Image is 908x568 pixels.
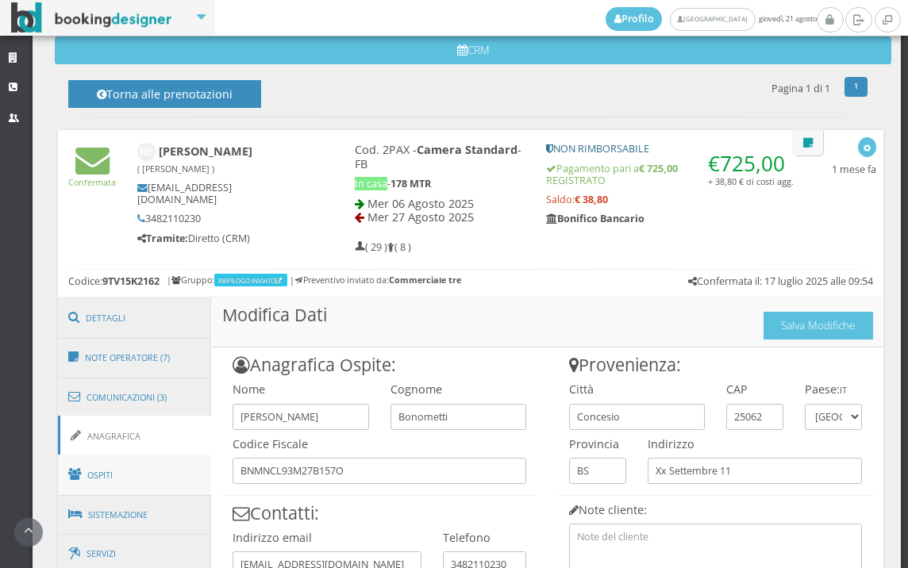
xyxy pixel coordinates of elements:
[720,149,785,178] span: 725,00
[86,87,243,112] h4: Torna alle prenotazioni
[58,416,212,456] a: Anagrafica
[167,275,289,286] h6: | Gruppo:
[546,143,793,155] h5: NON RIMBORSABILE
[606,7,817,31] span: giovedì, 21 agosto
[389,274,461,286] b: Commerciale tre
[102,274,160,288] b: 9TV15K2162
[68,275,160,287] h5: Codice:
[764,312,873,340] button: Salva Modifiche
[670,8,755,31] a: [GEOGRAPHIC_DATA]
[648,437,862,451] h4: Indirizzo
[137,163,214,175] small: ( [PERSON_NAME] )
[569,458,626,484] input: --
[58,297,212,339] a: Dettagli
[355,178,525,190] h5: -
[355,143,525,171] h4: Cod. 2PAX - - FB
[222,355,537,375] h3: Anagrafica Ospite:
[546,194,793,205] h5: Saldo:
[137,182,301,205] h5: [EMAIL_ADDRESS][DOMAIN_NAME]
[391,177,431,190] b: 178 MTR
[569,503,863,516] h4: Note cliente:
[233,404,368,430] input: inserisci il nome
[832,163,876,175] h5: 1 mese fa
[58,377,212,418] a: Comunicazioni (3)
[233,531,421,544] h4: Indirizzo email
[726,404,783,430] input: inserisci il cap
[569,437,626,451] h4: Provincia
[569,382,705,396] h4: Città
[546,212,644,225] b: Bonifico Bancario
[726,382,783,396] h4: CAP
[58,337,212,378] a: Note Operatore (7)
[222,503,537,524] h3: Contatti:
[639,162,678,175] strong: € 725,00
[443,531,526,544] h4: Telefono
[417,142,517,157] b: Camera Standard
[137,143,156,161] img: NICOLA BONOMETTI
[606,7,663,31] a: Profilo
[367,209,474,225] span: Mer 27 Agosto 2025
[233,458,526,484] input: inserisci il codice fiscale
[391,404,526,430] input: inserisci il cognome
[355,177,387,190] span: In casa
[648,458,862,484] input: inserisci l'indirizzo
[58,494,212,535] a: Sistemazione
[771,83,830,94] h5: Pagina 1 di 1
[391,382,526,396] h4: Cognome
[137,232,301,244] h5: Diretto (CRM)
[55,36,891,64] button: CRM
[546,163,793,186] h5: Pagamento pari a REGISTRATO
[569,404,705,430] input: inserisci la città di provenienza
[688,275,873,287] h5: Confermata il: 17 luglio 2025 alle 09:54
[575,193,608,206] strong: € 38,80
[840,384,847,396] small: IT
[137,232,188,245] b: Tramite:
[355,241,411,253] h5: ( 29 ) ( 8 )
[558,355,873,375] h3: Provenienza:
[845,77,868,98] a: 1
[708,149,785,178] span: €
[708,175,794,187] small: + 38,80 € di costi agg.
[11,2,172,33] img: BookingDesigner.com
[68,163,116,187] a: Confermata
[233,382,368,396] h4: Nome
[211,297,883,347] h3: Modifica Dati
[290,275,461,286] h6: | Preventivo inviato da:
[137,213,301,225] h5: 3482110230
[218,276,285,285] a: RIEPILOGO INVIATO
[137,144,252,175] b: [PERSON_NAME]
[68,80,261,108] button: Torna alle prenotazioni
[233,437,526,451] h4: Codice Fiscale
[367,196,474,211] span: Mer 06 Agosto 2025
[58,455,212,496] a: Ospiti
[805,382,862,396] h4: Paese:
